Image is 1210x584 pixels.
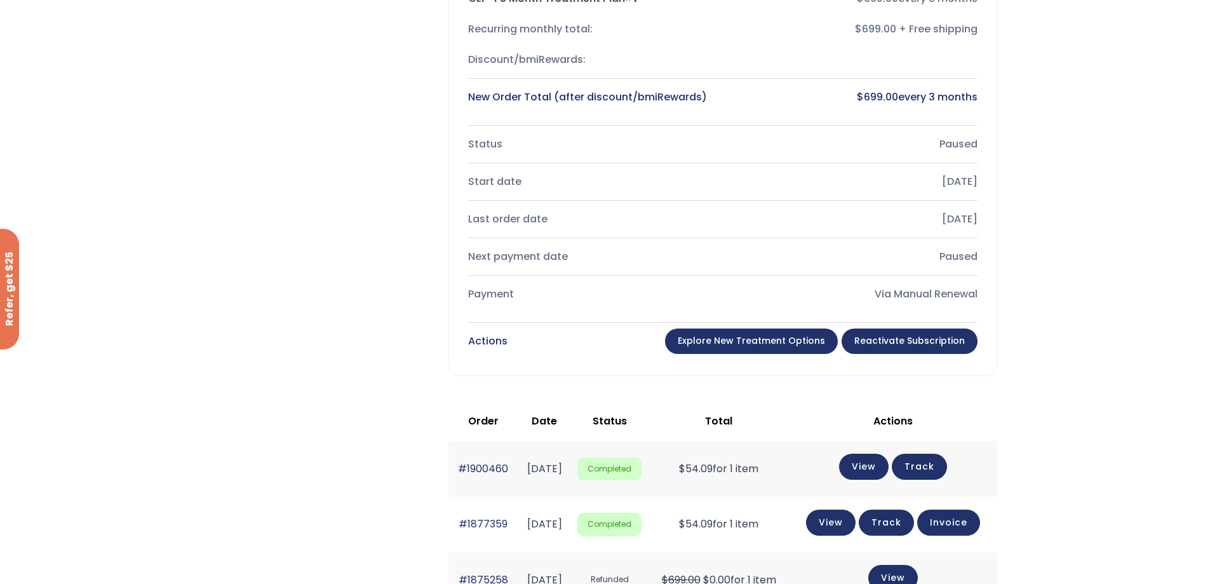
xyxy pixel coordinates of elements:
[458,461,508,476] a: #1900460
[679,461,713,476] span: 54.09
[806,510,856,536] a: View
[733,248,978,266] div: Paused
[839,454,889,480] a: View
[733,88,978,106] div: every 3 months
[648,441,789,496] td: for 1 item
[873,414,913,428] span: Actions
[468,20,713,38] div: Recurring monthly total:
[527,461,562,476] time: [DATE]
[857,90,864,104] span: $
[593,414,627,428] span: Status
[679,461,685,476] span: $
[468,210,713,228] div: Last order date
[665,329,838,354] a: Explore New Treatment Options
[527,517,562,531] time: [DATE]
[857,90,898,104] bdi: 699.00
[459,517,508,531] a: #1877359
[892,454,947,480] a: Track
[468,173,713,191] div: Start date
[705,414,732,428] span: Total
[733,135,978,153] div: Paused
[733,285,978,303] div: Via Manual Renewal
[679,517,713,531] span: 54.09
[733,20,978,38] div: $699.00 + Free shipping
[917,510,980,536] a: Invoice
[468,88,713,106] div: New Order Total (after discount/bmiRewards)
[532,414,557,428] span: Date
[859,510,914,536] a: Track
[733,210,978,228] div: [DATE]
[648,497,789,552] td: for 1 item
[468,135,713,153] div: Status
[468,51,713,69] div: Discount/bmiRewards:
[842,329,978,354] a: Reactivate Subscription
[679,517,685,531] span: $
[577,513,642,536] span: Completed
[468,285,713,303] div: Payment
[577,458,642,481] span: Completed
[468,414,499,428] span: Order
[733,173,978,191] div: [DATE]
[468,332,508,350] div: Actions
[468,248,713,266] div: Next payment date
